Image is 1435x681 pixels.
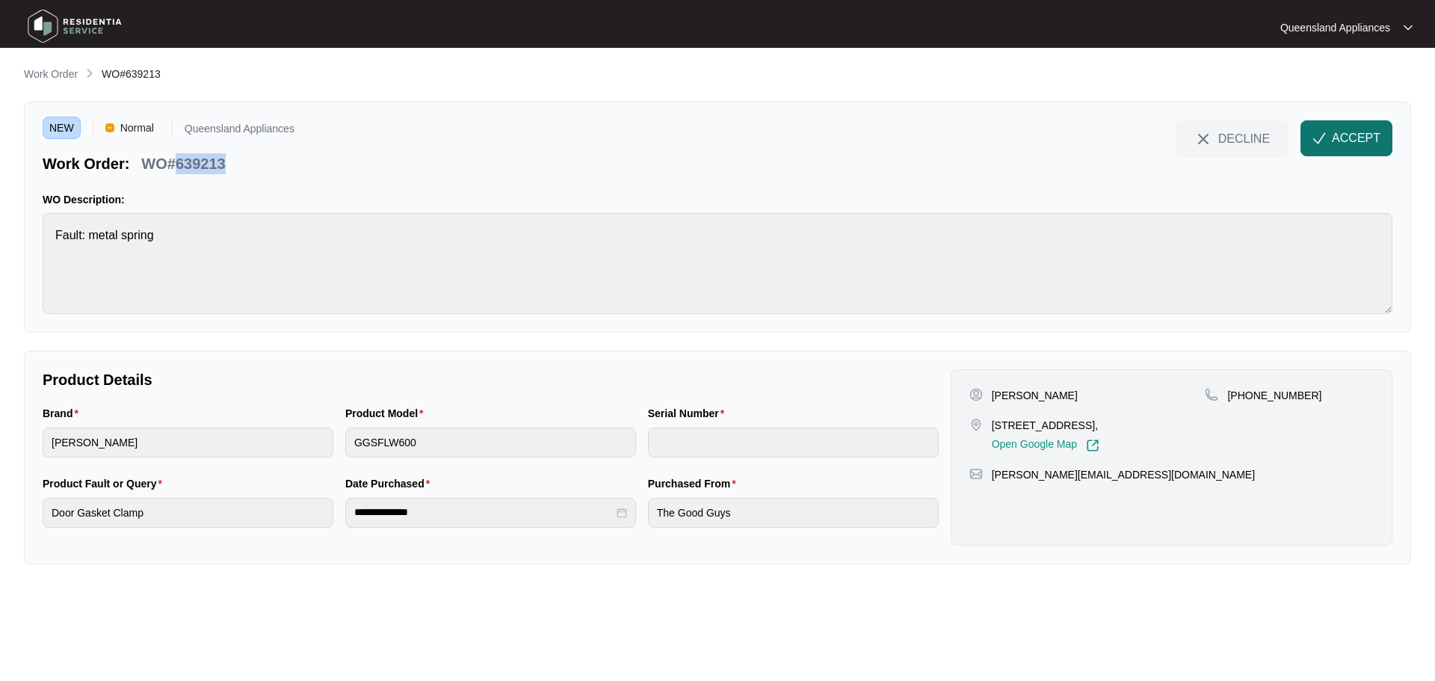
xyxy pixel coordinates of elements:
[84,67,96,79] img: chevron-right
[648,498,939,528] input: Purchased From
[992,388,1078,403] p: [PERSON_NAME]
[969,467,983,481] img: map-pin
[648,476,742,491] label: Purchased From
[345,476,436,491] label: Date Purchased
[345,428,636,457] input: Product Model
[1300,120,1392,156] button: check-IconACCEPT
[24,67,78,81] p: Work Order
[105,123,114,132] img: Vercel Logo
[43,153,129,174] p: Work Order:
[43,192,1392,207] p: WO Description:
[648,428,939,457] input: Serial Number
[43,213,1392,314] textarea: Fault: metal spring
[1194,130,1212,148] img: close-Icon
[1404,24,1413,31] img: dropdown arrow
[185,123,294,139] p: Queensland Appliances
[1227,388,1321,403] p: [PHONE_NUMBER]
[1312,132,1326,145] img: check-Icon
[114,117,160,139] span: Normal
[969,418,983,431] img: map-pin
[992,439,1099,452] a: Open Google Map
[43,498,333,528] input: Product Fault or Query
[969,388,983,401] img: user-pin
[354,505,614,520] input: Date Purchased
[43,406,84,421] label: Brand
[1086,439,1099,452] img: Link-External
[648,406,730,421] label: Serial Number
[1332,129,1380,147] span: ACCEPT
[992,418,1099,433] p: [STREET_ADDRESS],
[1280,20,1390,35] p: Queensland Appliances
[43,428,333,457] input: Brand
[43,117,81,139] span: NEW
[1176,120,1289,156] button: close-IconDECLINE
[102,68,161,80] span: WO#639213
[1218,130,1270,147] span: DECLINE
[1205,388,1218,401] img: map-pin
[141,153,225,174] p: WO#639213
[345,406,430,421] label: Product Model
[992,467,1255,482] p: [PERSON_NAME][EMAIL_ADDRESS][DOMAIN_NAME]
[43,369,939,390] p: Product Details
[22,4,127,49] img: residentia service logo
[43,476,168,491] label: Product Fault or Query
[21,67,81,83] a: Work Order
